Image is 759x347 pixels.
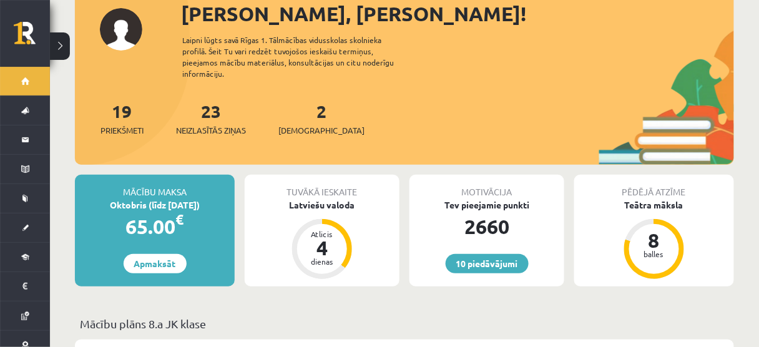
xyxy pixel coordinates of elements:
[176,210,184,228] span: €
[574,198,734,281] a: Teātra māksla 8 balles
[409,175,564,198] div: Motivācija
[303,258,341,265] div: dienas
[124,254,187,273] a: Apmaksāt
[278,100,365,137] a: 2[DEMOGRAPHIC_DATA]
[75,212,235,242] div: 65.00
[446,254,529,273] a: 10 piedāvājumi
[75,198,235,212] div: Oktobris (līdz [DATE])
[635,230,673,250] div: 8
[409,212,564,242] div: 2660
[14,22,50,53] a: Rīgas 1. Tālmācības vidusskola
[635,250,673,258] div: balles
[75,175,235,198] div: Mācību maksa
[245,198,399,281] a: Latviešu valoda Atlicis 4 dienas
[100,124,144,137] span: Priekšmeti
[574,175,734,198] div: Pēdējā atzīme
[303,230,341,238] div: Atlicis
[303,238,341,258] div: 4
[409,198,564,212] div: Tev pieejamie punkti
[182,34,416,79] div: Laipni lūgts savā Rīgas 1. Tālmācības vidusskolas skolnieka profilā. Šeit Tu vari redzēt tuvojošo...
[100,100,144,137] a: 19Priekšmeti
[574,198,734,212] div: Teātra māksla
[245,198,399,212] div: Latviešu valoda
[176,124,246,137] span: Neizlasītās ziņas
[80,315,729,332] p: Mācību plāns 8.a JK klase
[245,175,399,198] div: Tuvākā ieskaite
[278,124,365,137] span: [DEMOGRAPHIC_DATA]
[176,100,246,137] a: 23Neizlasītās ziņas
